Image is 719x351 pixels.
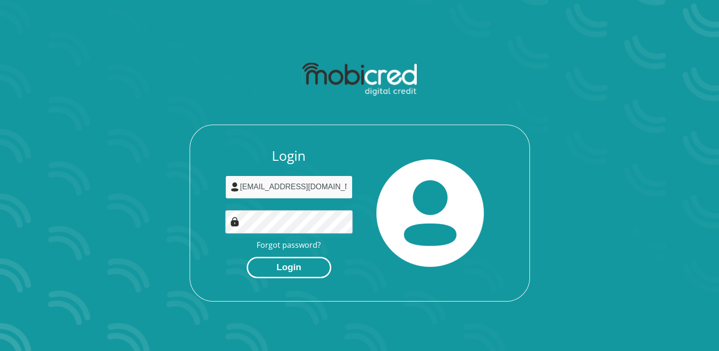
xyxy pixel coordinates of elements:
h3: Login [225,148,353,164]
a: Forgot password? [257,240,321,250]
img: Image [230,217,240,226]
button: Login [247,257,331,278]
img: mobicred logo [302,63,417,96]
input: Username [225,175,353,199]
img: user-icon image [230,182,240,192]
